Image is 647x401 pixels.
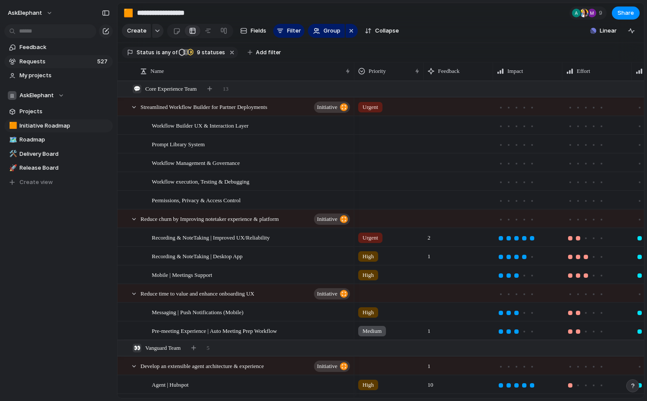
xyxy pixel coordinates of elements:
[424,247,434,261] span: 1
[317,360,337,372] span: initiative
[314,214,350,225] button: initiative
[152,307,243,317] span: Messaging | Push Notifications (Mobile)
[4,119,113,132] a: 🟧Initiative Roadmap
[317,213,337,225] span: initiative
[361,24,402,38] button: Collapse
[160,49,177,56] span: any of
[133,344,141,352] div: 👀
[308,24,345,38] button: Group
[587,24,620,37] button: Linear
[424,376,437,389] span: 10
[20,178,53,187] span: Create view
[237,24,270,38] button: Fields
[363,381,374,389] span: High
[9,149,15,159] div: 🛠️
[141,102,267,112] span: Streamlined Workflow Builder for Partner Deployments
[124,7,133,19] div: 🟧
[9,163,15,173] div: 🚀
[424,229,434,242] span: 2
[242,46,286,59] button: Add filter
[8,135,16,144] button: 🗺️
[20,135,110,144] span: Roadmap
[152,232,270,242] span: Recording & NoteTaking | Improved UX/Reliability
[150,67,164,76] span: Name
[194,49,202,56] span: 9
[207,344,210,352] span: 5
[152,139,205,149] span: Prompt Library System
[618,9,634,17] span: Share
[273,24,304,38] button: Filter
[363,327,382,335] span: Medium
[121,6,135,20] button: 🟧
[20,122,110,130] span: Initiative Roadmap
[152,251,242,261] span: Recording & NoteTaking | Desktop App
[317,288,337,300] span: initiative
[4,41,113,54] a: Feedback
[600,26,617,35] span: Linear
[9,121,15,131] div: 🟧
[122,24,151,38] button: Create
[314,102,350,113] button: initiative
[612,7,640,20] button: Share
[152,120,248,130] span: Workflow Builder UX & Interaction Layer
[20,150,110,158] span: Delivery Board
[4,69,113,82] a: My projects
[363,271,374,279] span: High
[363,103,378,112] span: Urgent
[152,158,240,168] span: Workflow Management & Governance
[4,161,113,174] a: 🚀Release Board
[438,67,460,76] span: Feedback
[8,164,16,172] button: 🚀
[20,164,110,172] span: Release Board
[156,49,160,56] span: is
[20,71,110,80] span: My projects
[314,361,350,372] button: initiative
[4,133,113,146] a: 🗺️Roadmap
[314,288,350,299] button: initiative
[137,49,154,56] span: Status
[4,6,57,20] button: AskElephant
[8,150,16,158] button: 🛠️
[424,322,434,335] span: 1
[152,325,277,335] span: Pre-meeting Experience | Auto Meeting Prep Workflow
[154,48,179,57] button: isany of
[577,67,590,76] span: Effort
[141,361,264,371] span: Develop an extensible agent architecture & experience
[8,9,42,17] span: AskElephant
[152,270,212,279] span: Mobile | Meetings Support
[4,89,113,102] button: AskElephant
[363,233,378,242] span: Urgent
[145,344,181,352] span: Vanguard Team
[369,67,386,76] span: Priority
[97,57,109,66] span: 527
[152,176,249,186] span: Workflow execution, Testing & Debugging
[256,49,281,56] span: Add filter
[8,122,16,130] button: 🟧
[287,26,301,35] span: Filter
[599,9,605,17] span: 9
[363,252,374,261] span: High
[424,357,434,371] span: 1
[152,379,189,389] span: Agent | Hubspot
[141,288,254,298] span: Reduce time to value and enhance onboarding UX
[4,105,113,118] a: Projects
[133,85,141,93] div: 💬
[141,214,279,224] span: Reduce churn by Improving notetaker experience & platform
[152,195,241,205] span: Permissions, Privacy & Access Control
[20,43,110,52] span: Feedback
[194,49,225,56] span: statuses
[363,308,374,317] span: High
[4,148,113,161] a: 🛠️Delivery Board
[20,91,54,100] span: AskElephant
[4,176,113,189] button: Create view
[20,107,110,116] span: Projects
[317,101,337,113] span: initiative
[178,48,227,57] button: 9 statuses
[20,57,95,66] span: Requests
[251,26,266,35] span: Fields
[4,55,113,68] a: Requests527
